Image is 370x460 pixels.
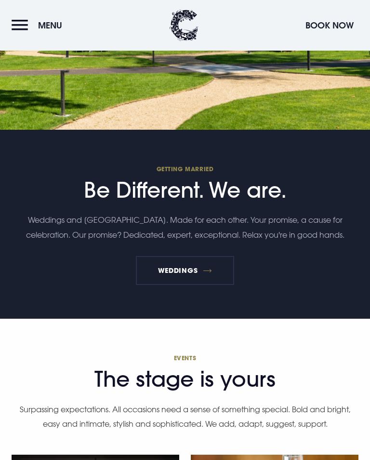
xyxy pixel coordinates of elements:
img: Clandeboye Lodge [170,10,198,41]
p: Surpassing expectations. All occasions need a sense of something special. Bold and bright, easy a... [12,402,358,432]
span: Getting Married [12,165,358,173]
button: Book Now [301,15,358,36]
h2: The stage is yours [12,354,358,392]
h2: Be Different. We are. [12,165,358,203]
a: Weddings [136,256,234,285]
p: Weddings and [GEOGRAPHIC_DATA]. Made for each other. Your promise, a cause for celebration. Our p... [12,213,358,242]
button: Menu [12,15,67,36]
span: Events [12,354,358,362]
span: Menu [38,20,62,31]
